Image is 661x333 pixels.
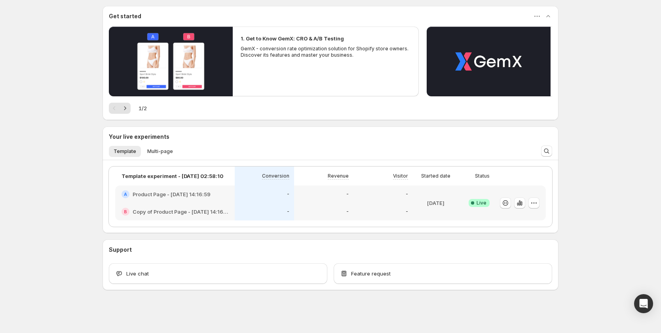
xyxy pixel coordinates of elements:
button: Search and filter results [541,145,552,157]
h3: Your live experiments [109,133,169,141]
span: Live chat [126,270,149,277]
button: Play video [109,27,233,96]
h2: Product Page - [DATE] 14:16:59 [133,190,211,198]
span: Multi-page [147,148,173,155]
button: Next [120,103,131,114]
p: - [406,209,408,215]
p: Started date [421,173,450,179]
p: - [346,209,349,215]
p: Status [475,173,490,179]
button: Play video [427,27,551,96]
span: Template [114,148,136,155]
p: Conversion [262,173,289,179]
h2: Copy of Product Page - [DATE] 14:16:59 [133,208,228,216]
h3: Support [109,246,132,254]
p: Revenue [328,173,349,179]
p: - [287,191,289,197]
p: - [287,209,289,215]
p: Template experiment - [DATE] 02:58:10 [122,172,223,180]
span: 1 / 2 [139,104,147,112]
p: [DATE] [427,199,444,207]
div: Open Intercom Messenger [634,294,653,313]
nav: Pagination [109,103,131,114]
p: GemX - conversion rate optimization solution for Shopify store owners. Discover its features and ... [241,46,411,58]
p: Visitor [393,173,408,179]
h2: B [124,209,127,214]
span: Live [477,200,486,206]
h3: Get started [109,12,141,20]
p: - [406,191,408,197]
h2: A [124,192,127,197]
span: Feature request [351,270,391,277]
h2: 1. Get to Know GemX: CRO & A/B Testing [241,34,344,42]
p: - [346,191,349,197]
